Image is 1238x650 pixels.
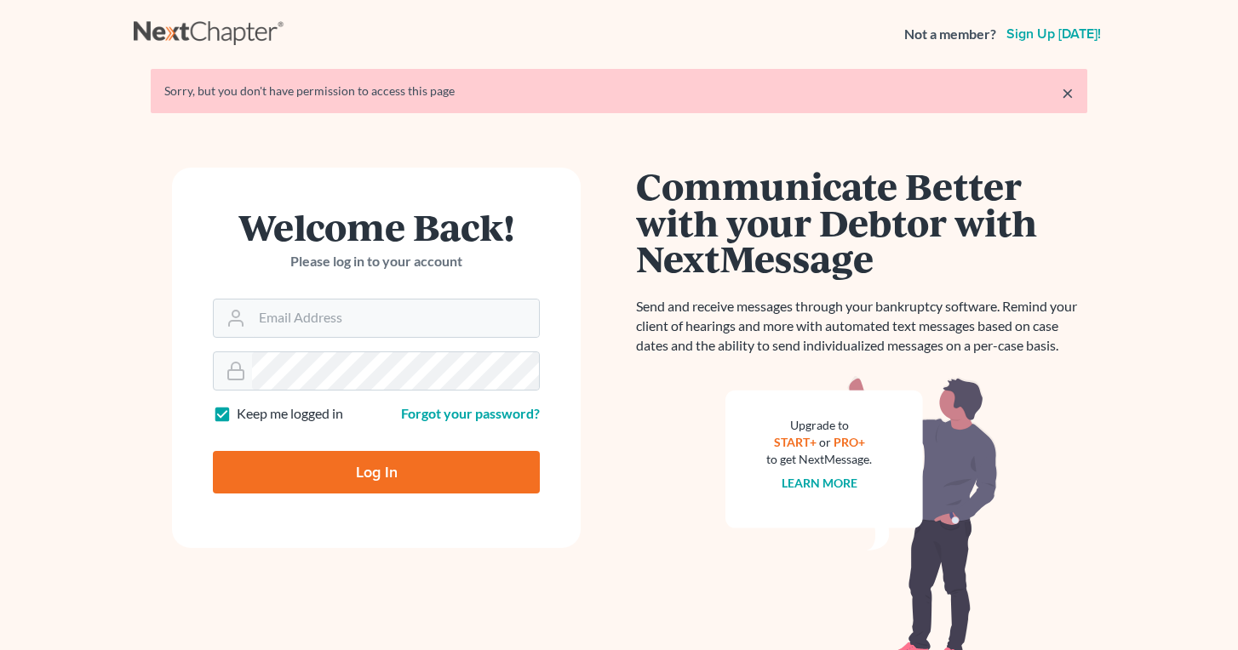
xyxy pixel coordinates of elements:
[636,168,1087,277] h1: Communicate Better with your Debtor with NextMessage
[1062,83,1074,103] a: ×
[766,451,872,468] div: to get NextMessage.
[834,435,865,449] a: PRO+
[401,405,540,421] a: Forgot your password?
[766,417,872,434] div: Upgrade to
[213,451,540,493] input: Log In
[213,208,540,245] h1: Welcome Back!
[237,404,343,424] label: Keep me logged in
[819,435,831,449] span: or
[904,25,996,44] strong: Not a member?
[774,435,817,449] a: START+
[636,297,1087,356] p: Send and receive messages through your bankruptcy software. Remind your client of hearings and mo...
[1003,27,1104,41] a: Sign up [DATE]!
[164,83,1074,100] div: Sorry, but you don't have permission to access this page
[252,299,539,337] input: Email Address
[213,252,540,271] p: Please log in to your account
[782,476,857,490] a: Learn more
